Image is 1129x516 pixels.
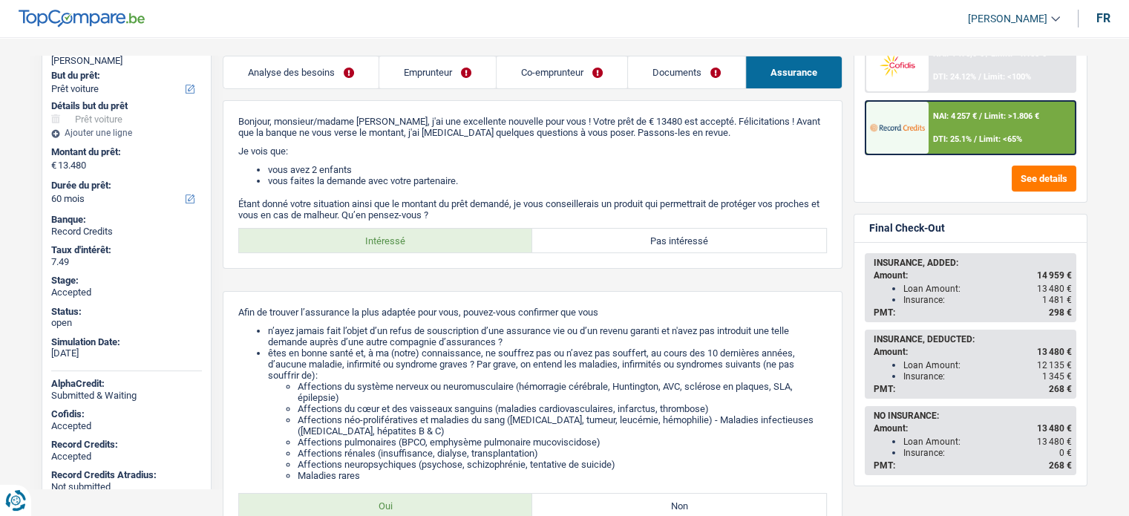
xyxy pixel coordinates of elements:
span: 268 € [1049,384,1072,394]
div: Amount: [874,347,1072,357]
div: PMT: [874,460,1072,471]
div: Insurance: [903,371,1072,382]
div: Submitted & Waiting [51,390,202,402]
label: Durée du prêt: [51,180,199,192]
div: Stage: [51,275,202,287]
div: [PERSON_NAME] [51,55,202,67]
span: DTI: 24.12% [933,72,976,82]
span: 13 480 € [1037,284,1072,294]
div: NO INSURANCE: [874,411,1072,421]
div: Ajouter une ligne [51,128,202,138]
span: 14 959 € [1037,270,1072,281]
div: Not submitted [51,481,202,493]
li: Maladies rares [298,470,827,481]
span: / [974,134,977,144]
p: Bonjour, monsieur/madame [PERSON_NAME], j'ai une excellente nouvelle pour vous ! Votre prêt de € ... [238,116,827,138]
div: INSURANCE, DEDUCTED: [874,334,1072,344]
div: Status: [51,306,202,318]
span: € [51,160,56,172]
div: Record Credits Atradius: [51,469,202,481]
button: See details [1012,166,1076,192]
label: Pas intéressé [532,229,826,252]
li: vous avez 2 enfants [268,164,827,175]
label: Intéressé [239,229,533,252]
li: êtes en bonne santé et, à ma (notre) connaissance, ne souffrez pas ou n’avez pas souffert, au cou... [268,347,827,481]
div: [DATE] [51,347,202,359]
li: Affections rénales (insuffisance, dialyse, transplantation) [298,448,827,459]
li: Affections pulmonaires (BPCO, emphysème pulmonaire mucoviscidose) [298,437,827,448]
a: [PERSON_NAME] [956,7,1060,31]
div: Accepted [51,420,202,432]
img: TopCompare Logo [19,10,145,27]
div: Loan Amount: [903,284,1072,294]
a: Co-emprunteur [497,56,627,88]
div: Détails but du prêt [51,100,202,112]
span: 13 480 € [1037,423,1072,434]
a: Assurance [746,56,842,88]
li: Affections neuropsychiques (psychose, schizophrénie, tentative de suicide) [298,459,827,470]
div: 7.49 [51,256,202,268]
div: Cofidis: [51,408,202,420]
div: Simulation Date: [51,336,202,348]
img: Cofidis [870,51,925,79]
span: 12 135 € [1037,360,1072,370]
span: 1 345 € [1042,371,1072,382]
a: Analyse des besoins [223,56,379,88]
div: PMT: [874,384,1072,394]
label: But du prêt: [51,70,199,82]
div: Amount: [874,423,1072,434]
div: Accepted [51,451,202,463]
span: 13 480 € [1037,437,1072,447]
div: Record Credits [51,226,202,238]
span: / [978,72,981,82]
div: open [51,317,202,329]
a: Documents [628,56,745,88]
li: Affections néo-prolifératives et maladies du sang ([MEDICAL_DATA], tumeur, leucémie, hémophilie) ... [298,414,827,437]
div: Final Check-Out [869,222,945,235]
span: NAI: 4 257 € [933,111,977,121]
p: Afin de trouver l’assurance la plus adaptée pour vous, pouvez-vous confirmer que vous [238,307,827,318]
span: 1 481 € [1042,295,1072,305]
div: INSURANCE, ADDED: [874,258,1072,268]
li: Affections du système nerveux ou neuromusculaire (hémorragie cérébrale, Huntington, AVC, sclérose... [298,381,827,403]
div: Amount: [874,270,1072,281]
label: Montant du prêt: [51,146,199,158]
div: Insurance: [903,448,1072,458]
li: vous faites la demande avec votre partenaire. [268,175,827,186]
div: AlphaCredit: [51,378,202,390]
span: Limit: <100% [984,72,1031,82]
a: Emprunteur [379,56,496,88]
span: 268 € [1049,460,1072,471]
div: Banque: [51,214,202,226]
span: Limit: >1.806 € [984,111,1039,121]
span: [PERSON_NAME] [968,13,1047,25]
li: Affections du cœur et des vaisseaux sanguins (maladies cardiovasculaires, infarctus, thrombose) [298,403,827,414]
div: Loan Amount: [903,360,1072,370]
p: Je vois que: [238,146,827,157]
div: PMT: [874,307,1072,318]
div: Loan Amount: [903,437,1072,447]
p: Étant donné votre situation ainsi que le montant du prêt demandé, je vous conseillerais un produi... [238,198,827,221]
div: Record Credits: [51,439,202,451]
span: 298 € [1049,307,1072,318]
div: Insurance: [903,295,1072,305]
div: Taux d'intérêt: [51,244,202,256]
img: Record Credits [870,114,925,141]
span: DTI: 25.1% [933,134,972,144]
span: 0 € [1059,448,1072,458]
span: / [979,111,982,121]
span: Limit: <65% [979,134,1022,144]
li: n’ayez jamais fait l’objet d’un refus de souscription d’une assurance vie ou d’un revenu garanti ... [268,325,827,347]
span: 13 480 € [1037,347,1072,357]
div: Accepted [51,287,202,298]
div: fr [1096,11,1110,25]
